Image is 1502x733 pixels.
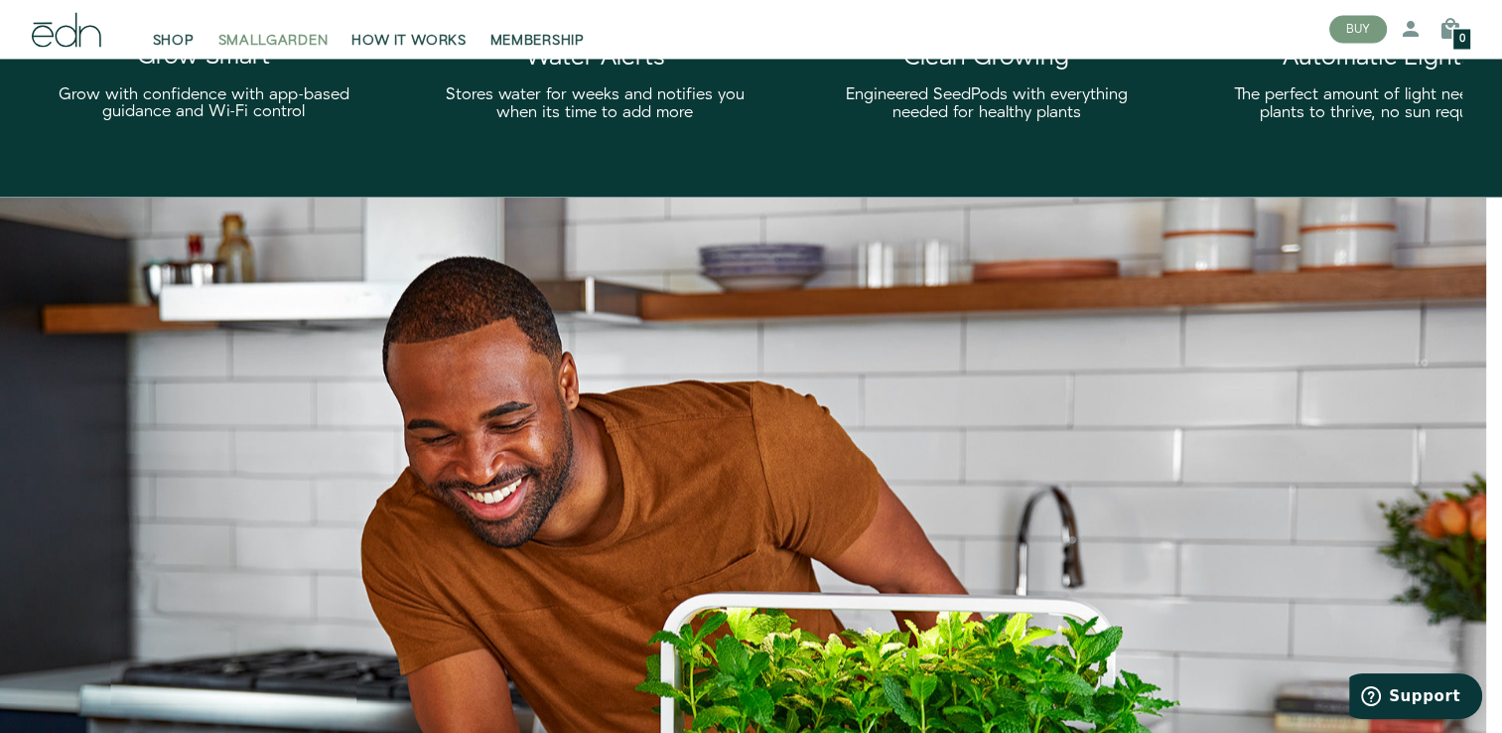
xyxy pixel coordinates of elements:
iframe: Opens a widget where you can find more information [1349,673,1482,723]
span: SHOP [153,32,195,52]
button: BUY [1329,16,1387,44]
a: HOW IT WORKS [340,8,478,52]
h4: Stores water for weeks and notifies you when its time to add more [431,86,758,121]
span: MEMBERSHIP [490,32,585,52]
h2: Grow Smart [40,44,367,70]
a: SMALLGARDEN [206,8,341,52]
h2: Clean Growing [823,45,1151,71]
span: SMALLGARDEN [218,32,329,52]
h4: Grow with confidence with app-based guidance and Wi-Fi control [40,86,367,121]
span: HOW IT WORKS [351,32,466,52]
a: MEMBERSHIP [478,8,597,52]
h2: Water Alerts [431,45,758,71]
a: SHOP [141,8,206,52]
h4: Engineered SeedPods with everything needed for healthy plants [823,86,1151,121]
span: 0 [1459,35,1465,46]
